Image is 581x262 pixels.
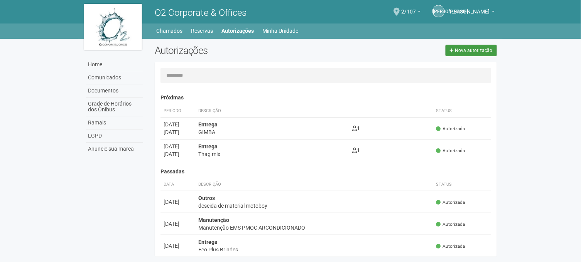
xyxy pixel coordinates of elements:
span: 2/107 [401,1,416,15]
div: [DATE] [164,143,192,150]
span: Autorizada [436,126,465,132]
img: logo.jpg [84,4,142,50]
div: [DATE] [164,242,192,250]
span: Nova autorização [455,48,493,53]
strong: Entrega [198,239,218,245]
span: Autorizada [436,243,465,250]
div: [DATE] [164,220,192,228]
a: Grade de Horários dos Ônibus [86,97,143,116]
a: Home [86,58,143,71]
a: Nova autorização [446,45,497,56]
div: [DATE] [164,121,192,128]
span: Juliana Oliveira [449,1,490,15]
div: descida de material motoboy [198,202,430,210]
span: 1 [352,125,360,131]
h4: Passadas [160,169,491,175]
th: Status [433,178,491,191]
a: [PERSON_NAME] [449,10,495,16]
div: [DATE] [164,150,192,158]
span: 1 [352,147,360,153]
th: Descrição [195,178,433,191]
th: Período [160,105,195,118]
a: LGPD [86,129,143,143]
a: Chamados [156,25,182,36]
a: Ramais [86,116,143,129]
a: Autorizações [221,25,254,36]
span: Autorizada [436,148,465,154]
strong: Entrega [198,143,218,149]
div: Manutenção EMS PMOC ARCONDICIONADO [198,224,430,232]
th: Status [433,105,491,118]
div: GIMBA [198,128,346,136]
span: Autorizada [436,221,465,228]
h2: Autorizações [155,45,320,56]
th: Descrição [195,105,349,118]
span: Autorizada [436,199,465,206]
a: 2/107 [401,10,421,16]
strong: Entrega [198,121,218,128]
div: Thag mix [198,150,346,158]
a: Minha Unidade [262,25,298,36]
a: Reservas [191,25,213,36]
strong: Manutenção [198,217,229,223]
h4: Próximas [160,95,491,101]
th: Data [160,178,195,191]
a: Documentos [86,84,143,97]
span: O2 Corporate & Offices [155,7,247,18]
a: [PERSON_NAME] [432,5,445,17]
a: Anuncie sua marca [86,143,143,155]
div: [DATE] [164,198,192,206]
div: [DATE] [164,128,192,136]
strong: Outros [198,195,215,201]
div: Eco Plus Brindes [198,246,430,254]
a: Comunicados [86,71,143,84]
